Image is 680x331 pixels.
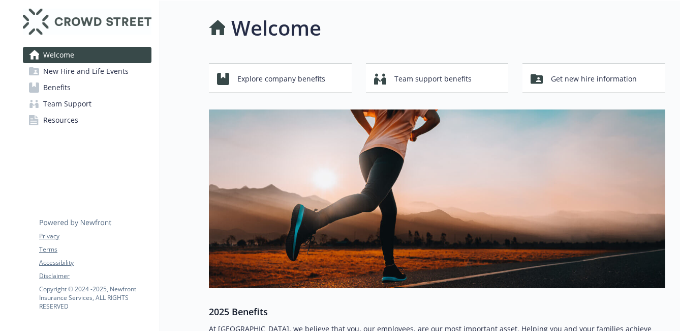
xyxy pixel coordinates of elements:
[209,64,352,93] button: Explore company benefits
[23,96,151,112] a: Team Support
[209,305,665,319] h3: 2025 Benefits
[43,79,71,96] span: Benefits
[39,271,151,281] a: Disclaimer
[231,13,321,43] h1: Welcome
[43,63,129,79] span: New Hire and Life Events
[23,79,151,96] a: Benefits
[209,109,665,288] img: overview page banner
[23,63,151,79] a: New Hire and Life Events
[23,47,151,63] a: Welcome
[43,112,78,128] span: Resources
[23,112,151,128] a: Resources
[522,64,665,93] button: Get new hire information
[237,69,325,89] span: Explore company benefits
[551,69,637,89] span: Get new hire information
[39,245,151,254] a: Terms
[43,47,74,63] span: Welcome
[39,232,151,241] a: Privacy
[39,285,151,311] p: Copyright © 2024 - 2025 , Newfront Insurance Services, ALL RIGHTS RESERVED
[39,258,151,267] a: Accessibility
[394,69,472,89] span: Team support benefits
[366,64,509,93] button: Team support benefits
[43,96,91,112] span: Team Support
